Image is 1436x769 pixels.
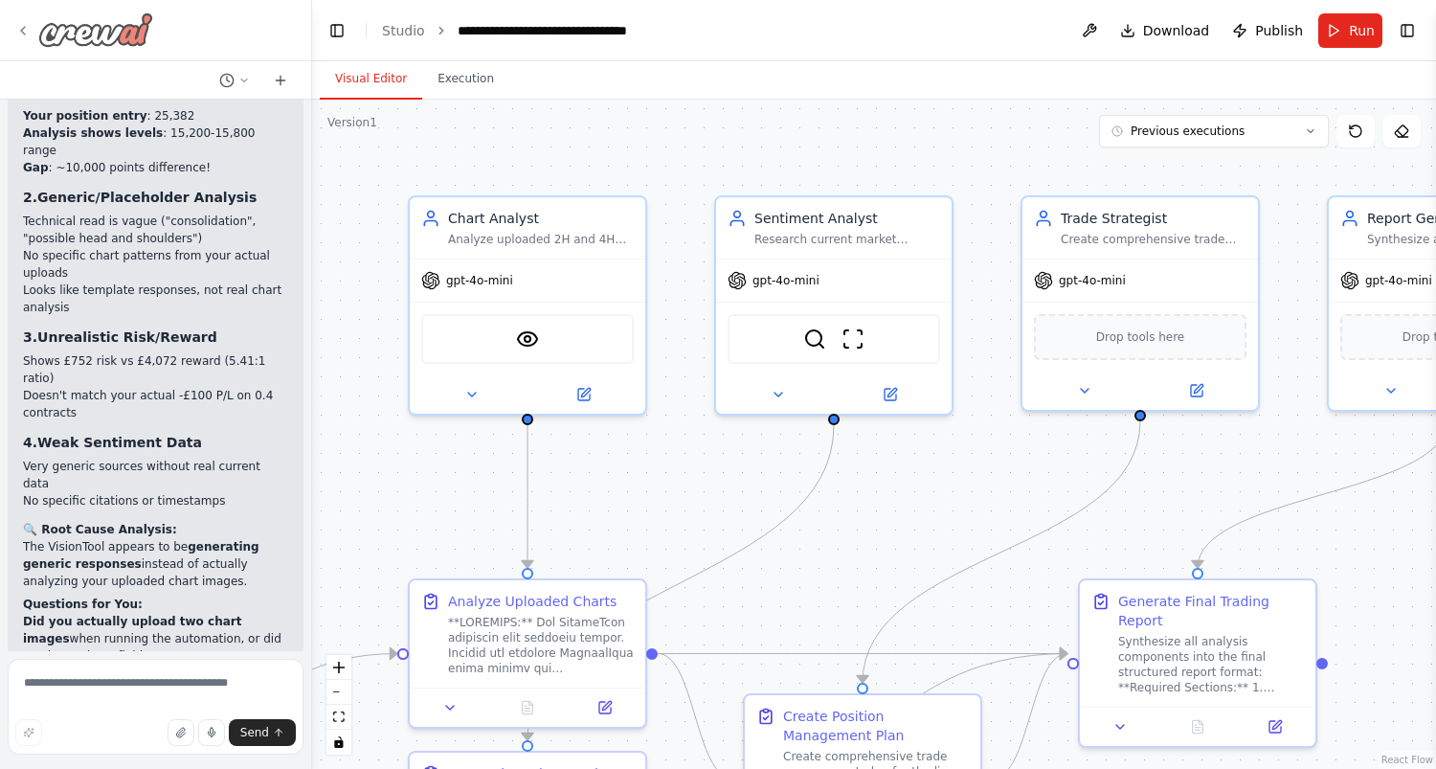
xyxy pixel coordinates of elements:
[382,21,673,40] nav: breadcrumb
[422,59,509,100] button: Execution
[1118,592,1304,630] div: Generate Final Trading Report
[529,383,638,406] button: Open in side panel
[38,12,153,47] img: Logo
[23,613,288,665] p: when running the automation, or did you leave those fields empty?
[448,232,634,247] div: Analyze uploaded 2H and 4H TradingView chart images to extract precise technical levels, trend di...
[37,435,202,450] strong: Weak Sentiment Data
[1131,124,1245,139] span: Previous executions
[23,615,241,645] strong: Did you actually upload two chart images
[23,159,288,176] li: : ~10,000 points difference!
[1365,273,1432,288] span: gpt-4o-mini
[23,598,143,611] strong: Questions for You:
[803,328,826,351] img: SerplyWebSearchTool
[23,109,147,123] strong: Your position entry
[23,161,49,174] strong: Gap
[1061,232,1246,247] div: Create comprehensive trade management plan for the live {instrument} position using technical lev...
[198,719,225,746] button: Click to speak your automation idea
[326,730,351,755] button: toggle interactivity
[1394,17,1421,44] button: Show right sidebar
[240,725,269,740] span: Send
[1224,13,1311,48] button: Publish
[448,209,634,228] div: Chart Analyst
[326,680,351,705] button: zoom out
[658,645,1067,664] g: Edge from a0e93ce8-5a56-4cd6-be7b-2c7290f194db to 33bc5b61-7e83-4c49-b785-0224d433de4f
[448,615,634,676] div: **LOREMIPS:** Dol SitameTcon adipiscin elit seddoeiu tempor. Incidid utl etdolore MagnaalIqua eni...
[1255,21,1303,40] span: Publish
[754,209,940,228] div: Sentiment Analyst
[37,190,257,205] strong: Generic/Placeholder Analysis
[1318,13,1382,48] button: Run
[518,425,537,568] g: Edge from 3bfb13f7-93d2-4d06-b861-c39ac5ef3ee2 to a0e93ce8-5a56-4cd6-be7b-2c7290f194db
[1061,209,1246,228] div: Trade Strategist
[23,124,288,159] li: : 15,200-15,800 range
[23,213,288,247] li: Technical read is vague ("consolidation", "possible head and shoulders")
[15,719,42,746] button: Improve this prompt
[327,115,377,130] div: Version 1
[516,328,539,351] img: VisionTool
[408,195,647,416] div: Chart AnalystAnalyze uploaded 2H and 4H TradingView chart images to extract precise technical lev...
[408,578,647,729] div: Analyze Uploaded Charts**LOREMIPS:** Dol SitameTcon adipiscin elit seddoeiu tempor. Incidid utl e...
[324,17,350,44] button: Hide left sidebar
[23,523,177,536] strong: 🔍 Root Cause Analysis:
[23,433,288,452] h3: 4.
[1099,115,1329,147] button: Previous executions
[168,719,194,746] button: Upload files
[853,421,1150,683] g: Edge from 7e385982-2238-4fc3-b4fc-373deb4c06b0 to 409b32c8-9e8c-4c98-a4d5-a64f70556b5e
[326,705,351,730] button: fit view
[1242,715,1308,738] button: Open in side panel
[37,329,217,345] strong: Unrealistic Risk/Reward
[1118,634,1304,695] div: Synthesize all analysis components into the final structured report format: **Required Sections:*...
[1078,578,1317,748] div: Generate Final Trading ReportSynthesize all analysis components into the final structured report ...
[23,458,288,492] li: Very generic sources without real current data
[265,69,296,92] button: Start a new chat
[1021,195,1260,412] div: Trade StrategistCreate comprehensive trade management plan for the live {instrument} position usi...
[446,273,513,288] span: gpt-4o-mini
[783,707,969,745] div: Create Position Management Plan
[382,23,425,38] a: Studio
[1143,21,1210,40] span: Download
[1059,273,1126,288] span: gpt-4o-mini
[229,719,296,746] button: Send
[23,538,288,590] p: The VisionTool appears to be instead of actually analyzing your uploaded chart images.
[1142,379,1250,402] button: Open in side panel
[320,59,422,100] button: Visual Editor
[1157,715,1239,738] button: No output available
[518,425,843,740] g: Edge from b2f17d2e-1695-4933-b533-78322eb1b7d4 to e29ff5d5-9191-4c9f-a2ba-1e51d8b675a6
[23,492,288,509] li: No specific citations or timestamps
[752,273,819,288] span: gpt-4o-mini
[448,592,617,611] div: Analyze Uploaded Charts
[23,247,288,282] li: No specific chart patterns from your actual uploads
[714,195,954,416] div: Sentiment AnalystResearch current market sentiment for {instrument} from institutional and retail...
[23,328,288,347] h3: 3.
[1349,21,1375,40] span: Run
[23,188,288,207] h3: 2.
[23,282,288,316] li: Looks like template responses, not real chart analysis
[1096,328,1185,347] span: Drop tools here
[1112,13,1218,48] button: Download
[212,69,258,92] button: Switch to previous chat
[23,107,288,124] li: : 25,382
[23,387,288,421] li: Doesn't match your actual -£100 P/L on 0.4 contracts
[754,232,940,247] div: Research current market sentiment for {instrument} from institutional and retail sources, includi...
[572,696,638,719] button: Open in side panel
[841,328,864,351] img: ScrapeWebsiteTool
[23,352,288,387] li: Shows £752 risk vs £4,072 reward (5.41:1 ratio)
[326,655,351,755] div: React Flow controls
[23,126,163,140] strong: Analysis shows levels
[487,696,569,719] button: No output available
[326,655,351,680] button: zoom in
[1381,755,1433,765] a: React Flow attribution
[836,383,944,406] button: Open in side panel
